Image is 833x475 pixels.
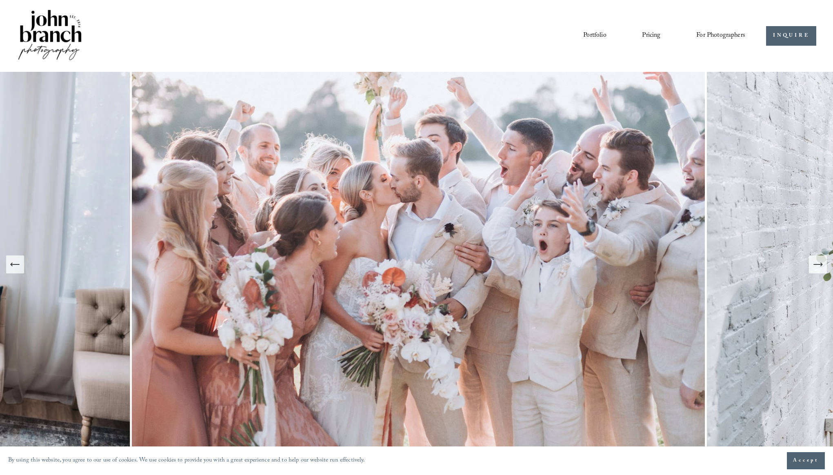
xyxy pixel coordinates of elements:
button: Accept [787,452,825,469]
a: folder dropdown [696,29,745,43]
a: INQUIRE [766,26,816,46]
img: John Branch IV Photography [17,8,83,63]
button: Next Slide [809,255,827,273]
a: Pricing [642,29,660,43]
span: For Photographers [696,29,745,42]
button: Previous Slide [6,255,24,273]
span: Accept [793,457,819,465]
img: A wedding party celebrating outdoors, featuring a bride and groom kissing amidst cheering bridesm... [130,72,707,457]
a: Portfolio [583,29,606,43]
p: By using this website, you agree to our use of cookies. We use cookies to provide you with a grea... [8,455,365,467]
